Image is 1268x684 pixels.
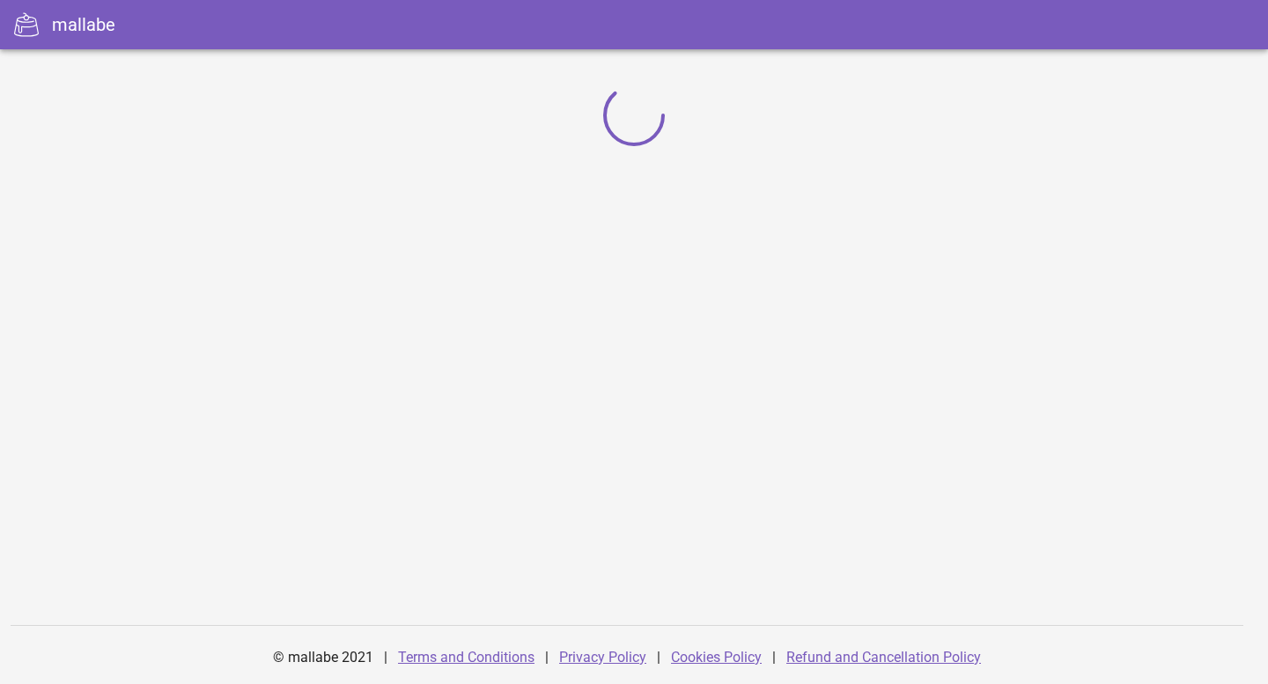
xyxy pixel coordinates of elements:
a: Refund and Cancellation Policy [786,649,981,666]
a: Privacy Policy [559,649,646,666]
a: Terms and Conditions [398,649,534,666]
div: mallabe [52,11,115,38]
div: | [772,636,776,679]
a: Cookies Policy [671,649,762,666]
div: © mallabe 2021 [262,636,384,679]
div: | [545,636,549,679]
div: | [384,636,387,679]
div: | [657,636,660,679]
